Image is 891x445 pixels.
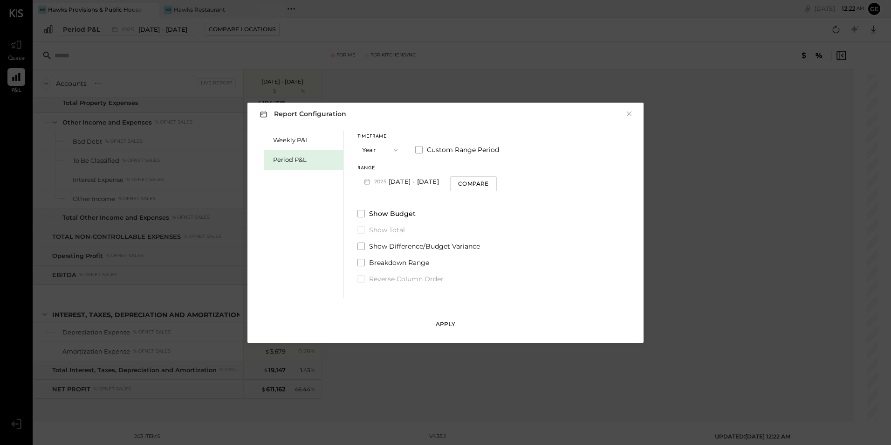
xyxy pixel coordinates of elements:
[357,166,444,171] div: Range
[369,209,416,218] span: Show Budget
[357,173,444,190] button: 2025[DATE] - [DATE]
[369,258,429,267] span: Breakdown Range
[273,136,338,145] div: Weekly P&L
[458,180,488,188] div: Compare
[369,242,480,251] span: Show Difference/Budget Variance
[427,145,499,154] span: Custom Range Period
[357,134,404,139] div: Timeframe
[258,108,346,120] h3: Report Configuration
[450,176,497,191] button: Compare
[625,109,633,118] button: ×
[374,178,389,186] span: 2025
[369,274,444,284] span: Reverse Column Order
[357,141,404,159] button: Year
[436,320,455,328] div: Apply
[369,225,405,235] span: Show Total
[273,155,338,164] div: Period P&L
[422,317,469,332] button: Apply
